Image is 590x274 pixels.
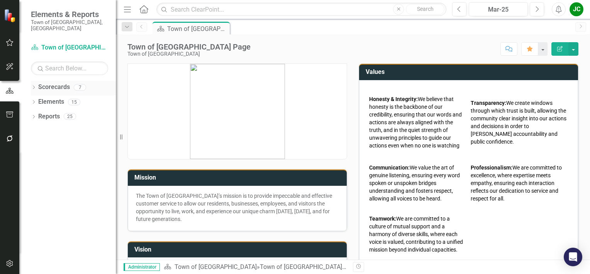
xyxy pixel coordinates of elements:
[38,112,60,121] a: Reports
[564,248,582,266] div: Open Intercom Messenger
[471,164,568,202] p: We are committed to excellence, where expertise meets empathy, ensuring each interaction reflects...
[31,19,108,32] small: Town of [GEOGRAPHIC_DATA], [GEOGRAPHIC_DATA]
[190,64,285,159] img: mceclip0.png
[134,174,343,181] h3: Mission
[136,192,339,223] p: The Town of [GEOGRAPHIC_DATA]’s mission is to provide impeccable and effective customer service t...
[124,263,160,271] span: Administrator
[369,95,467,149] p: We believe that honesty is the backbone of our credibility, ensuring that our words and actions a...
[260,263,358,271] div: Town of [GEOGRAPHIC_DATA] Page
[406,4,444,15] button: Search
[156,3,446,16] input: Search ClearPoint...
[175,263,257,271] a: Town of [GEOGRAPHIC_DATA]
[164,263,347,272] div: »
[4,9,17,22] img: ClearPoint Strategy
[127,43,251,51] div: Town of [GEOGRAPHIC_DATA] Page
[31,10,108,19] span: Elements & Reports
[127,51,251,57] div: Town of [GEOGRAPHIC_DATA]
[469,2,528,16] button: Mar-25
[134,246,343,253] h3: Vision
[167,24,228,34] div: Town of [GEOGRAPHIC_DATA] Page
[471,99,568,146] p: We create windows through which trust is built, allowing the community clear insight into our act...
[369,215,467,253] p: We are committed to a culture of mutual support and a harmony of diverse skills, where each voice...
[74,84,86,91] div: 7
[369,164,410,171] strong: Communication:
[31,62,108,75] input: Search Below...
[369,164,467,202] p: We value the art of genuine listening, ensuring every word spoken or unspoken bridges understandi...
[64,113,76,120] div: 25
[471,164,512,171] strong: Professionalism:
[38,98,64,106] a: Elements
[570,2,583,16] button: JC
[369,216,396,222] strong: Teamwork:
[471,5,525,14] div: Mar-25
[31,43,108,52] a: Town of [GEOGRAPHIC_DATA]
[369,96,418,102] strong: Honesty & Integrity:
[366,68,574,75] h3: Values
[471,100,506,106] strong: Transparency:
[68,99,80,105] div: 15
[417,6,434,12] span: Search
[38,83,70,92] a: Scorecards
